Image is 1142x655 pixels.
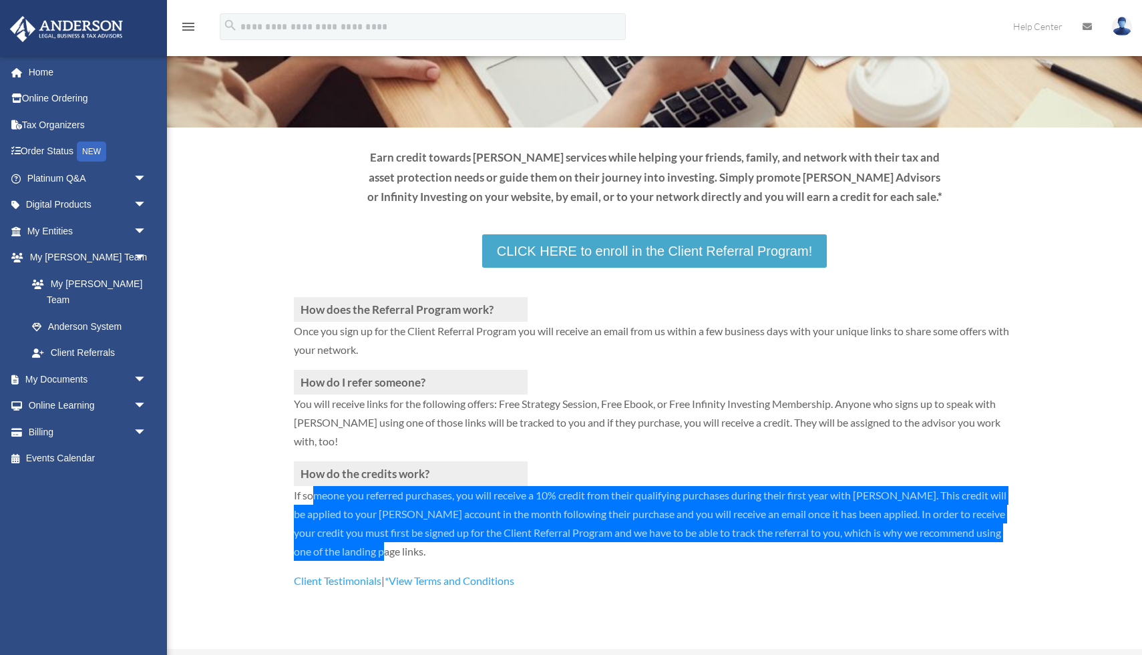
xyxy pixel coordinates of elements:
a: CLICK HERE to enroll in the Client Referral Program! [482,234,827,268]
img: User Pic [1112,17,1132,36]
img: Anderson Advisors Platinum Portal [6,16,127,42]
i: menu [180,19,196,35]
a: Tax Organizers [9,112,167,138]
a: Online Learningarrow_drop_down [9,393,167,419]
h3: How do the credits work? [294,461,528,486]
p: Once you sign up for the Client Referral Program you will receive an email from us within a few b... [294,322,1015,370]
a: Home [9,59,167,85]
h3: How do I refer someone? [294,370,528,395]
a: *View Terms and Conditions [385,574,514,594]
a: My [PERSON_NAME] Team [19,270,167,313]
span: arrow_drop_down [134,192,160,219]
a: My Entitiesarrow_drop_down [9,218,167,244]
p: Earn credit towards [PERSON_NAME] services while helping your friends, family, and network with t... [366,148,943,207]
a: Events Calendar [9,445,167,472]
span: arrow_drop_down [134,366,160,393]
a: Order StatusNEW [9,138,167,166]
a: My Documentsarrow_drop_down [9,366,167,393]
a: Client Testimonials [294,574,381,594]
a: Platinum Q&Aarrow_drop_down [9,165,167,192]
a: Client Referrals [19,340,160,367]
a: menu [180,23,196,35]
a: Online Ordering [9,85,167,112]
a: My [PERSON_NAME] Teamarrow_drop_down [9,244,167,271]
p: If someone you referred purchases, you will receive a 10% credit from their qualifying purchases ... [294,486,1015,572]
span: arrow_drop_down [134,165,160,192]
a: Billingarrow_drop_down [9,419,167,445]
span: arrow_drop_down [134,419,160,446]
span: arrow_drop_down [134,393,160,420]
span: arrow_drop_down [134,244,160,272]
p: You will receive links for the following offers: Free Strategy Session, Free Ebook, or Free Infin... [294,395,1015,461]
span: arrow_drop_down [134,218,160,245]
a: Anderson System [19,313,167,340]
a: Digital Productsarrow_drop_down [9,192,167,218]
h3: How does the Referral Program work? [294,297,528,322]
p: | [294,572,1015,590]
div: NEW [77,142,106,162]
i: search [223,18,238,33]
